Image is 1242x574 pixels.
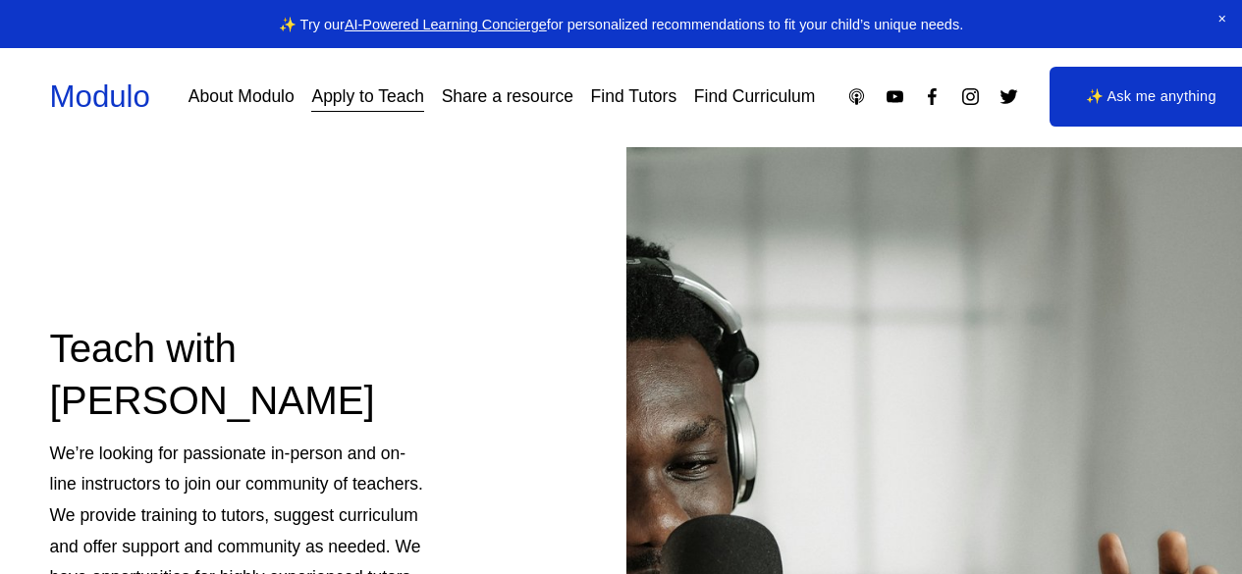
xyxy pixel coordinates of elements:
[311,79,423,114] a: Apply to Teach
[345,17,547,32] a: AI-Powered Learning Concierge
[960,86,981,107] a: Instagram
[922,86,943,107] a: Facebook
[442,79,573,114] a: Share a resource
[189,79,295,114] a: About Modulo
[591,79,677,114] a: Find Tutors
[846,86,867,107] a: Apple Podcasts
[999,86,1019,107] a: Twitter
[50,79,150,114] a: Modulo
[885,86,905,107] a: YouTube
[50,324,424,428] h2: Teach with [PERSON_NAME]
[694,79,816,114] a: Find Curriculum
